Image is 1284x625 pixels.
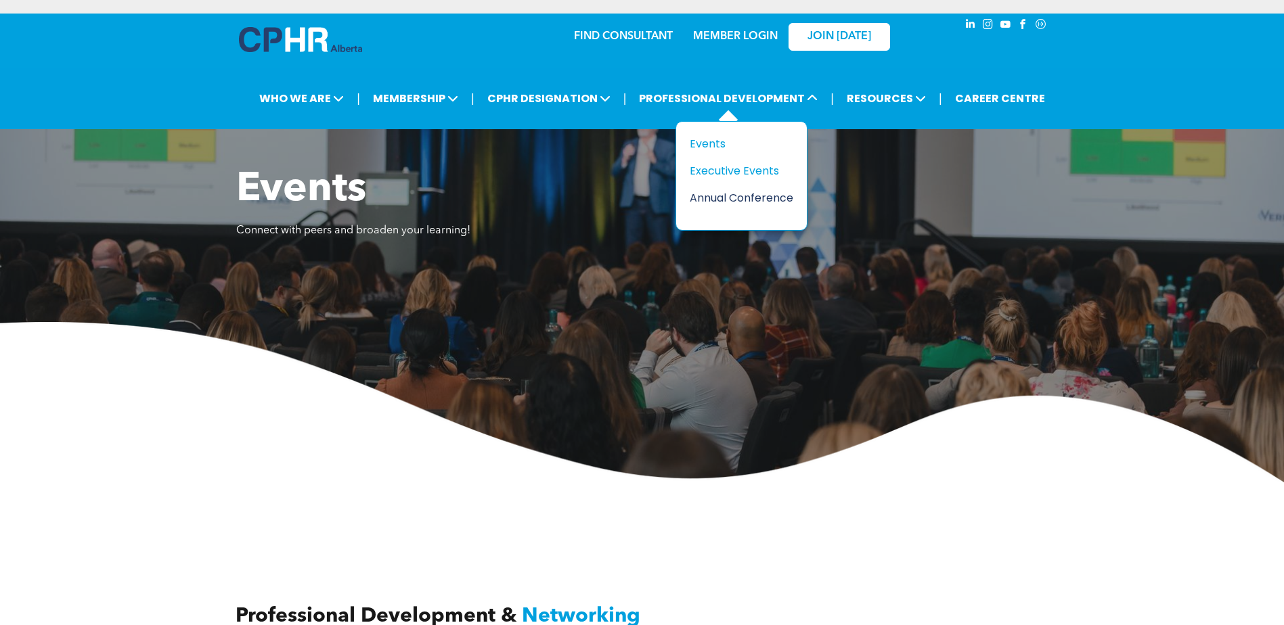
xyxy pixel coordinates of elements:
a: CAREER CENTRE [951,86,1049,111]
a: instagram [981,17,996,35]
span: CPHR DESIGNATION [483,86,615,111]
div: Executive Events [690,162,783,179]
a: youtube [998,17,1013,35]
a: FIND CONSULTANT [574,31,673,42]
a: Annual Conference [690,189,793,206]
li: | [831,85,834,112]
span: Connect with peers and broaden your learning! [236,225,470,236]
div: Events [690,135,783,152]
span: Events [236,170,366,210]
li: | [939,85,942,112]
span: MEMBERSHIP [369,86,462,111]
li: | [471,85,474,112]
span: WHO WE ARE [255,86,348,111]
div: Annual Conference [690,189,783,206]
a: linkedin [963,17,978,35]
li: | [357,85,360,112]
a: MEMBER LOGIN [693,31,778,42]
a: Events [690,135,793,152]
span: JOIN [DATE] [807,30,871,43]
a: JOIN [DATE] [789,23,890,51]
img: A blue and white logo for cp alberta [239,27,362,52]
span: RESOURCES [843,86,930,111]
a: Social network [1034,17,1048,35]
span: PROFESSIONAL DEVELOPMENT [635,86,822,111]
a: Executive Events [690,162,793,179]
a: facebook [1016,17,1031,35]
li: | [623,85,627,112]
